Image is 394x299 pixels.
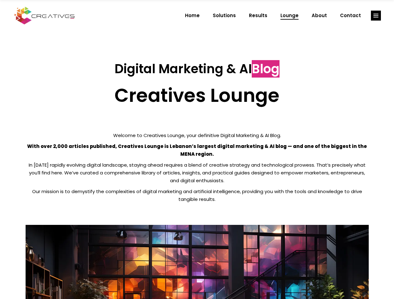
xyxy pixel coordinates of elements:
h2: Creatives Lounge [26,84,369,107]
img: Creatives [13,6,76,25]
a: About [305,7,333,24]
p: Our mission is to demystify the complexities of digital marketing and artificial intelligence, pr... [26,187,369,203]
span: Results [249,7,267,24]
a: link [371,11,381,21]
a: Lounge [274,7,305,24]
h3: Digital Marketing & AI [26,61,369,76]
p: In [DATE] rapidly evolving digital landscape, staying ahead requires a blend of creative strategy... [26,161,369,184]
a: Results [242,7,274,24]
a: Solutions [206,7,242,24]
a: Home [178,7,206,24]
p: Welcome to Creatives Lounge, your definitive Digital Marketing & AI Blog. [26,131,369,139]
span: Lounge [280,7,299,24]
span: About [312,7,327,24]
strong: With over 2,000 articles published, Creatives Lounge is Lebanon’s largest digital marketing & AI ... [27,143,367,157]
a: Contact [333,7,367,24]
span: Solutions [213,7,236,24]
span: Blog [252,60,280,78]
span: Contact [340,7,361,24]
span: Home [185,7,200,24]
